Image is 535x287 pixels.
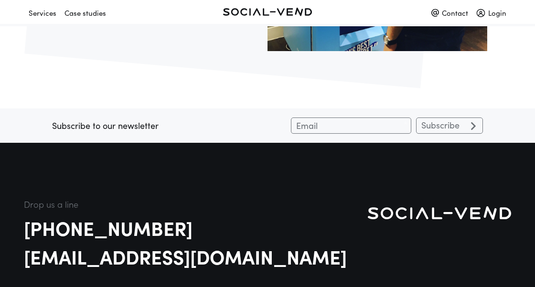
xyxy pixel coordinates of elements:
h1: Subscribe to our newsletter [52,121,277,130]
img: logo--white.svg [368,206,511,220]
input: Email [291,117,411,134]
a: [PHONE_NUMBER] [24,218,368,237]
input: Subscribe [416,117,483,134]
h1: Drop us a line [24,200,368,209]
a: Case studies [64,4,114,14]
div: Case studies [64,4,106,21]
div: Contact [431,4,468,21]
div: Login [476,4,506,21]
a: [EMAIL_ADDRESS][DOMAIN_NAME] [24,247,368,266]
div: Services [29,4,56,21]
